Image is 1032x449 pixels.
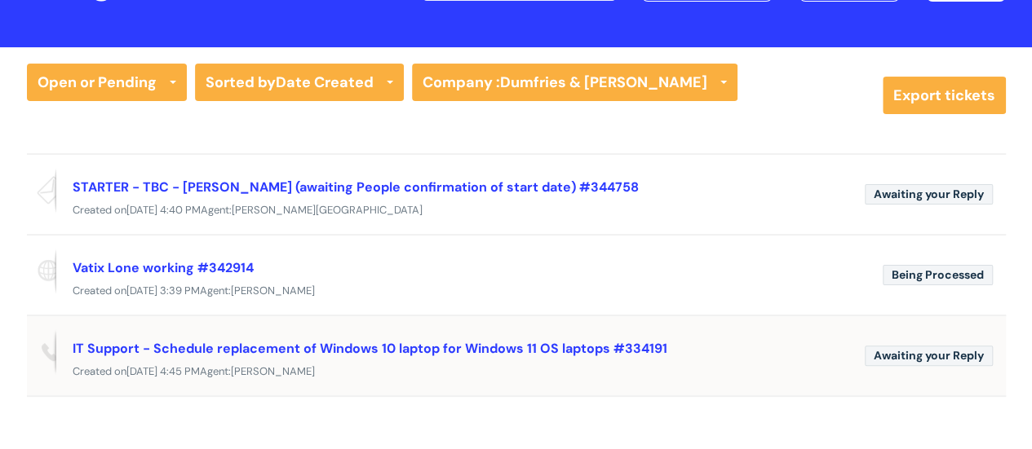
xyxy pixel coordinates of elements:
[412,64,737,101] a: Company :Dumfries & [PERSON_NAME]
[865,346,993,366] span: Awaiting your Reply
[27,249,56,294] span: Reported via portal
[27,329,56,375] span: Reported via phone
[231,364,315,378] span: [PERSON_NAME]
[27,200,1006,221] div: Created on Agent:
[27,362,1006,382] div: Created on Agent:
[883,77,1006,114] a: Export tickets
[73,178,639,196] a: STARTER - TBC - [PERSON_NAME] (awaiting People confirmation of start date) #344758
[231,284,315,297] span: [PERSON_NAME]
[27,168,56,213] span: Reported via email
[73,259,254,276] a: Vatix Lone working #342914
[195,64,404,101] a: Sorted byDate Created
[865,184,993,205] span: Awaiting your Reply
[126,364,200,378] span: [DATE] 4:45 PM
[883,265,993,285] span: Being Processed
[276,73,374,92] b: Date Created
[126,203,201,217] span: [DATE] 4:40 PM
[232,203,423,217] span: [PERSON_NAME][GEOGRAPHIC_DATA]
[126,284,200,297] span: [DATE] 3:39 PM
[500,73,707,92] strong: Dumfries & [PERSON_NAME]
[73,340,667,357] a: IT Support - Schedule replacement of Windows 10 laptop for Windows 11 OS laptops #334191
[27,281,1006,302] div: Created on Agent:
[27,64,187,101] a: Open or Pending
